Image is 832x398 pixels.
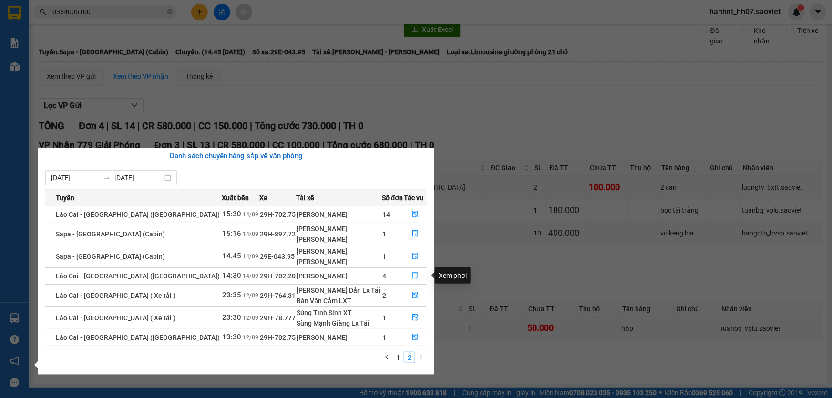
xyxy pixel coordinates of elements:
[114,173,163,183] input: Đến ngày
[222,229,241,238] span: 15:16
[297,234,381,245] div: [PERSON_NAME]
[243,315,258,321] span: 12/09
[412,272,419,280] span: file-done
[56,292,175,299] span: Lào Cai - [GEOGRAPHIC_DATA] ( Xe tải )
[435,267,471,284] div: Xem phơi
[412,211,419,218] span: file-done
[222,291,241,299] span: 23:35
[56,253,165,260] span: Sapa - [GEOGRAPHIC_DATA] (Cabin)
[103,174,111,182] span: swap-right
[404,249,426,264] button: file-done
[260,230,296,238] span: 29H-897.72
[393,352,403,363] a: 1
[382,292,386,299] span: 2
[392,352,404,363] li: 1
[243,231,258,237] span: 14/09
[260,314,296,322] span: 29H-78.777
[45,151,427,162] div: Danh sách chuyến hàng sắp về văn phòng
[56,211,220,218] span: Lào Cai - [GEOGRAPHIC_DATA] ([GEOGRAPHIC_DATA])
[382,253,386,260] span: 1
[222,271,241,280] span: 14:30
[412,334,419,341] span: file-done
[259,193,267,203] span: Xe
[381,352,392,363] button: left
[297,285,381,296] div: [PERSON_NAME] Dần Lx Tải
[404,268,426,284] button: file-done
[222,333,241,341] span: 13:30
[103,174,111,182] span: to
[404,310,426,326] button: file-done
[243,273,258,279] span: 14/09
[382,193,403,203] span: Số đơn
[222,193,249,203] span: Xuất bến
[404,288,426,303] button: file-done
[382,272,386,280] span: 4
[260,211,296,218] span: 29H-702.75
[404,207,426,222] button: file-done
[384,354,390,360] span: left
[243,292,258,299] span: 12/09
[260,334,296,341] span: 29H-702.75
[412,230,419,238] span: file-done
[382,314,386,322] span: 1
[222,252,241,260] span: 14:45
[56,314,175,322] span: Lào Cai - [GEOGRAPHIC_DATA] ( Xe tải )
[412,292,419,299] span: file-done
[415,352,427,363] li: Next Page
[297,246,381,256] div: [PERSON_NAME]
[382,334,386,341] span: 1
[243,253,258,260] span: 14/09
[297,209,381,220] div: [PERSON_NAME]
[381,352,392,363] li: Previous Page
[404,352,415,363] a: 2
[56,230,165,238] span: Sapa - [GEOGRAPHIC_DATA] (Cabin)
[404,193,423,203] span: Tác vụ
[56,334,220,341] span: Lào Cai - [GEOGRAPHIC_DATA] ([GEOGRAPHIC_DATA])
[297,224,381,234] div: [PERSON_NAME]
[382,230,386,238] span: 1
[297,318,381,328] div: Sùng Mạnh Giàng Lx Tải
[415,352,427,363] button: right
[222,210,241,218] span: 15:30
[412,314,419,322] span: file-done
[260,253,295,260] span: 29E-043.95
[412,253,419,260] span: file-done
[260,272,296,280] span: 29H-702.20
[297,307,381,318] div: Sùng Tỉnh Sinh XT
[297,256,381,267] div: [PERSON_NAME]
[418,354,424,360] span: right
[222,313,241,322] span: 23:30
[260,292,296,299] span: 29H-764.31
[297,193,315,203] span: Tài xế
[243,334,258,341] span: 12/09
[56,193,74,203] span: Tuyến
[382,211,390,218] span: 14
[297,271,381,281] div: [PERSON_NAME]
[404,226,426,242] button: file-done
[404,330,426,345] button: file-done
[56,272,220,280] span: Lào Cai - [GEOGRAPHIC_DATA] ([GEOGRAPHIC_DATA])
[297,296,381,306] div: Bàn Văn Cắm LXT
[51,173,99,183] input: Từ ngày
[243,211,258,218] span: 14/09
[297,332,381,343] div: [PERSON_NAME]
